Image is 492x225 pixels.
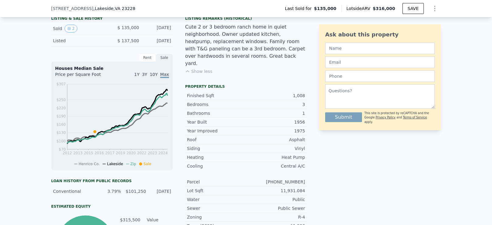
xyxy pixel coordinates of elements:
[158,151,168,155] tspan: 2024
[160,72,169,78] span: Max
[185,68,212,74] button: Show less
[146,216,173,223] td: Value
[246,154,305,160] div: Heat Pump
[246,179,305,185] div: [PHONE_NUMBER]
[325,43,435,54] input: Name
[325,56,435,68] input: Email
[51,179,173,183] div: Loan history from public records
[126,151,136,155] tspan: 2020
[93,5,135,12] span: , Lakeside
[187,93,246,99] div: Finished Sqft
[120,216,141,223] td: $315,500
[56,98,66,102] tspan: $250
[185,84,307,89] div: Property details
[84,151,93,155] tspan: 2015
[53,188,96,194] div: Conventional
[125,188,146,194] div: $101,250
[246,137,305,143] div: Asphalt
[187,214,246,220] div: Zoning
[116,151,125,155] tspan: 2019
[144,25,171,32] div: [DATE]
[346,5,373,12] span: Lotside ARV
[130,162,136,166] span: Zip
[325,112,362,122] button: Submit
[56,139,66,143] tspan: $100
[53,25,107,32] div: Sold
[56,106,66,110] tspan: $220
[246,188,305,194] div: 11,931.084
[55,71,112,81] div: Price per Square Foot
[285,5,314,12] span: Last Sold for
[402,3,424,14] button: SAVE
[73,151,83,155] tspan: 2013
[246,128,305,134] div: 1975
[325,70,435,82] input: Phone
[56,131,66,135] tspan: $130
[51,16,173,22] div: LISTING & SALE HISTORY
[79,162,100,166] span: Henrico Co.
[246,101,305,107] div: 3
[134,72,139,77] span: 1Y
[187,137,246,143] div: Roof
[56,114,66,118] tspan: $190
[63,151,72,155] tspan: 2012
[187,119,246,125] div: Year Built
[118,25,139,30] span: $ 135,000
[246,93,305,99] div: 1,008
[246,214,305,220] div: R-4
[185,23,307,67] div: Cute 2 or 3 bedroom ranch home in quiet neighborhood. Owner updated kitchen, heatpump, replacemen...
[65,25,77,32] button: View historical data
[144,38,171,44] div: [DATE]
[187,179,246,185] div: Parcel
[137,151,146,155] tspan: 2022
[187,110,246,116] div: Bathrooms
[56,82,66,86] tspan: $307
[373,6,395,11] span: $316,000
[150,72,158,77] span: 10Y
[246,119,305,125] div: 1956
[403,116,427,119] a: Terms of Service
[56,122,66,127] tspan: $160
[246,196,305,203] div: Public
[95,151,104,155] tspan: 2016
[187,154,246,160] div: Heating
[143,162,151,166] span: Sale
[246,205,305,211] div: Public Sewer
[429,2,441,15] button: Show Options
[156,54,173,62] div: Sale
[187,205,246,211] div: Sewer
[185,16,307,21] div: Listing Remarks (Historical)
[376,116,395,119] a: Privacy Policy
[148,151,157,155] tspan: 2023
[59,147,66,152] tspan: $70
[142,72,147,77] span: 3Y
[51,5,93,12] span: [STREET_ADDRESS]
[187,163,246,169] div: Cooling
[246,145,305,152] div: Vinyl
[118,38,139,43] span: $ 137,500
[114,6,135,11] span: , VA 23228
[139,54,156,62] div: Rent
[364,111,435,124] div: This site is protected by reCAPTCHA and the Google and apply.
[314,5,336,12] span: $135,000
[107,162,123,166] span: Lakeside
[246,110,305,116] div: 1
[187,196,246,203] div: Water
[246,163,305,169] div: Central A/C
[105,151,115,155] tspan: 2017
[187,101,246,107] div: Bedrooms
[187,128,246,134] div: Year Improved
[100,188,121,194] div: 3.79%
[187,188,246,194] div: Lot Sqft
[55,65,169,71] div: Houses Median Sale
[53,38,107,44] div: Listed
[51,204,173,209] div: Estimated Equity
[187,145,246,152] div: Siding
[325,30,435,39] div: Ask about this property
[150,188,171,194] div: [DATE]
